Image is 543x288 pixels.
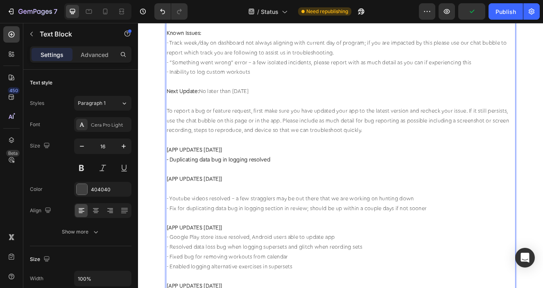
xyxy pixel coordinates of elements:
[30,205,53,216] div: Align
[30,254,52,265] div: Size
[30,141,52,152] div: Size
[81,50,109,59] p: Advanced
[34,18,457,42] p: - Track week/day on dashboard not always aligning with current day of program; if you are impacte...
[138,23,543,288] iframe: Design area
[34,163,160,169] strong: - Duplicating data bug in logging resolved
[257,7,259,16] span: /
[34,42,457,54] p: - "Something went wrong" error - a few isolated incidents, please report with as much detail as y...
[91,186,129,193] div: 404040
[489,3,523,20] button: Publish
[30,275,43,282] div: Width
[78,100,106,107] span: Paragraph 1
[261,7,278,16] span: Status
[62,228,100,236] div: Show more
[30,100,44,107] div: Styles
[3,3,61,20] button: 7
[75,271,131,286] input: Auto
[34,245,102,252] strong: [APP UPDATES [DATE]]
[515,248,535,268] div: Open Intercom Messenger
[34,54,457,66] p: - Inability to log custom workouts
[306,8,348,15] span: Need republishing
[34,207,457,219] p: - Youtube videos resolved - a few stragglers may be out there that we are working on hunting down
[34,219,457,231] p: - Fix for duplicating data bug in logging section in review; should be up within a couple days if...
[74,96,131,111] button: Paragraph 1
[34,266,457,278] p: - Resolved data loss bug when logging supersets and glitch when reording sets
[34,151,102,157] strong: [APP UPDATES [DATE]]
[495,7,516,16] div: Publish
[30,186,43,193] div: Color
[30,225,131,239] button: Show more
[40,29,109,39] p: Text Block
[34,80,74,86] strong: Next Update:
[54,7,57,16] p: 7
[34,77,457,89] p: No later than [DATE]
[30,121,40,128] div: Font
[154,3,188,20] div: Undo/Redo
[30,79,52,86] div: Text style
[34,101,457,136] p: To report a bug or feature request, first make sure you have updated your app to the latest versi...
[8,87,20,94] div: 450
[34,254,457,266] p: - Google Play store issue resolved, Android users able to update app
[34,186,102,193] strong: [APP UPDATES [DATE]]
[41,50,63,59] p: Settings
[91,121,129,129] div: Cera Pro Light
[6,150,20,156] div: Beta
